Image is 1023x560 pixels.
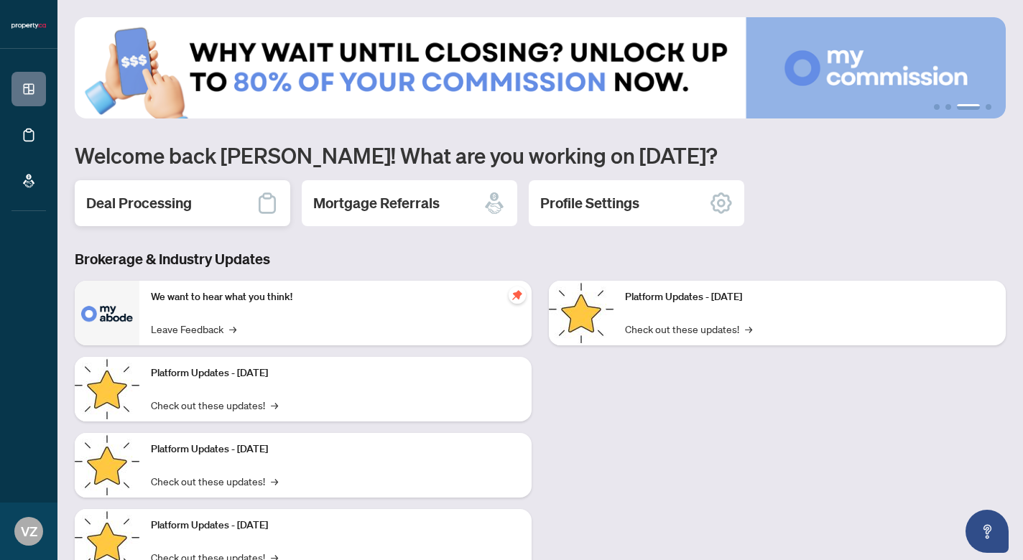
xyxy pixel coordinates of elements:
img: logo [11,22,46,30]
img: Platform Updates - July 21, 2025 [75,433,139,498]
span: → [229,321,236,337]
a: Check out these updates!→ [625,321,752,337]
img: Platform Updates - June 23, 2025 [549,281,614,345]
img: Slide 2 [75,17,1006,118]
p: Platform Updates - [DATE] [151,518,520,533]
button: 3 [957,104,980,110]
h2: Mortgage Referrals [313,193,440,213]
img: Platform Updates - September 16, 2025 [75,357,139,421]
p: Platform Updates - [DATE] [151,442,520,457]
p: Platform Updates - [DATE] [151,365,520,381]
img: We want to hear what you think! [75,281,139,345]
span: pushpin [509,286,526,304]
button: 1 [934,104,940,110]
button: Open asap [966,510,1009,553]
button: 4 [986,104,991,110]
span: VZ [21,521,37,541]
span: → [271,473,278,489]
span: → [745,321,752,337]
h3: Brokerage & Industry Updates [75,249,1006,269]
a: Check out these updates!→ [151,473,278,489]
button: 2 [945,104,951,110]
a: Check out these updates!→ [151,397,278,413]
h2: Deal Processing [86,193,192,213]
p: We want to hear what you think! [151,289,520,305]
span: → [271,397,278,413]
h2: Profile Settings [540,193,639,213]
h1: Welcome back [PERSON_NAME]! What are you working on [DATE]? [75,141,1006,169]
a: Leave Feedback→ [151,321,236,337]
p: Platform Updates - [DATE] [625,289,994,305]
